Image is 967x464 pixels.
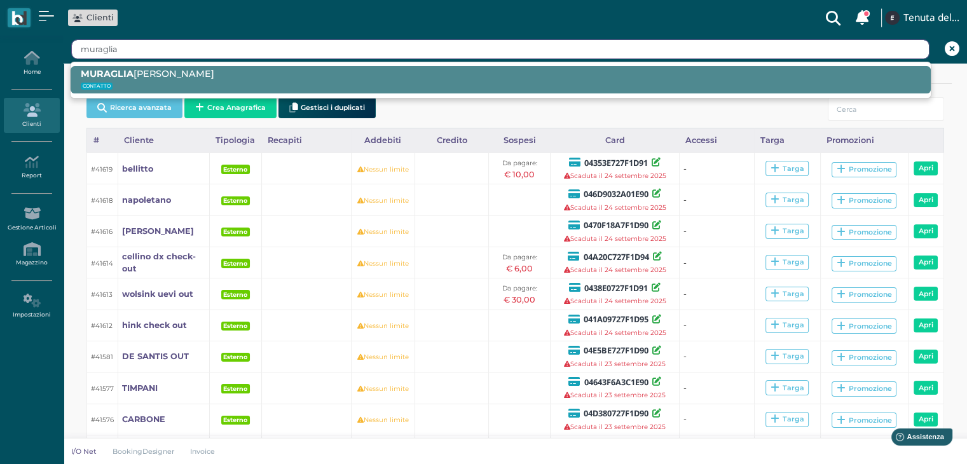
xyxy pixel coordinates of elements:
[87,128,118,153] div: #
[770,257,804,267] div: Targa
[104,446,182,456] a: BookingDesigner
[837,259,892,268] div: Promozione
[551,128,680,153] div: Card
[223,228,247,235] b: Esterno
[770,414,804,424] div: Targa
[122,320,187,330] b: hink check out
[502,159,537,167] small: Da pagare:
[837,196,892,205] div: Promozione
[563,266,666,274] small: Scaduta il 24 settembre 2025
[493,263,547,275] div: € 6,00
[4,237,59,272] a: Magazzino
[357,259,409,268] small: Nessun limite
[679,153,754,184] td: -
[357,165,409,174] small: Nessun limite
[357,228,409,236] small: Nessun limite
[770,195,804,205] div: Targa
[71,39,929,59] input: Search...
[679,184,754,215] td: -
[754,128,820,153] div: Targa
[223,322,247,329] b: Esterno
[837,384,892,393] div: Promozione
[4,150,59,185] a: Report
[118,128,210,153] div: Cliente
[122,226,194,236] b: [PERSON_NAME]
[11,11,26,25] img: logo
[4,46,59,81] a: Home
[564,423,666,431] small: Scaduta il 23 settembre 2025
[223,353,247,360] b: Esterno
[357,322,409,330] small: Nessun limite
[91,322,113,330] small: #41612
[837,228,892,237] div: Promozione
[261,128,351,153] div: Recapiti
[679,247,754,278] td: -
[278,97,376,118] button: Gestisci i duplicati
[564,360,666,368] small: Scaduta il 23 settembre 2025
[415,128,489,153] div: Credito
[4,289,59,324] a: Impostazioni
[38,10,84,20] span: Assistenza
[357,353,409,361] small: Nessun limite
[679,435,754,458] td: -
[489,128,551,153] div: Sospesi
[72,11,114,24] a: Clienti
[903,13,959,24] h4: Tenuta del Barco
[914,413,938,426] a: Apri
[357,385,409,393] small: Nessun limite
[122,252,196,273] b: cellino dx check-out
[837,290,892,299] div: Promozione
[502,284,537,292] small: Da pagare:
[122,164,153,174] b: bellitto
[679,341,754,372] td: -
[914,287,938,301] a: Apri
[184,97,277,118] button: Crea Anagrafica
[679,372,754,404] td: -
[91,228,113,236] small: #41616
[122,225,194,237] a: [PERSON_NAME]
[837,165,892,174] div: Promozione
[770,383,804,393] div: Targa
[4,98,59,133] a: Clienti
[563,235,666,243] small: Scaduta il 24 settembre 2025
[679,310,754,341] td: -
[564,391,666,399] small: Scaduta il 23 settembre 2025
[770,351,804,361] div: Targa
[820,128,908,153] div: Promozioni
[493,294,547,306] div: € 30,00
[914,193,938,207] a: Apri
[122,195,171,205] b: napoletano
[223,197,247,204] b: Esterno
[679,215,754,247] td: -
[914,161,938,175] a: Apri
[357,196,409,205] small: Nessun limite
[122,163,153,175] a: bellitto
[4,201,59,236] a: Gestione Articoli
[357,416,409,424] small: Nessun limite
[71,446,97,456] p: I/O Net
[122,414,165,424] b: CARBONE
[584,407,648,419] b: 04D380727F1D90
[357,290,409,299] small: Nessun limite
[86,97,182,118] button: Ricerca avanzata
[122,250,206,275] a: cellino dx check-out
[223,260,247,267] b: Esterno
[837,416,892,425] div: Promozione
[182,446,224,456] a: Invoice
[914,256,938,270] a: Apri
[351,128,415,153] div: Addebiti
[122,382,158,394] a: TIMPANI
[122,194,171,206] a: napoletano
[122,350,189,362] a: DE SANTIS OUT
[770,289,804,299] div: Targa
[584,313,648,325] b: 041A09727F1D95
[91,290,113,299] small: #41613
[223,166,247,173] b: Esterno
[584,345,648,356] b: 04E5BE727F1D90
[885,11,899,25] img: ...
[584,157,648,168] b: 04353E727F1D91
[122,413,165,425] a: CARBONE
[584,219,648,231] b: 0470F18A7F1D90
[122,289,193,299] b: wolsink uevi out
[122,383,158,393] b: TIMPANI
